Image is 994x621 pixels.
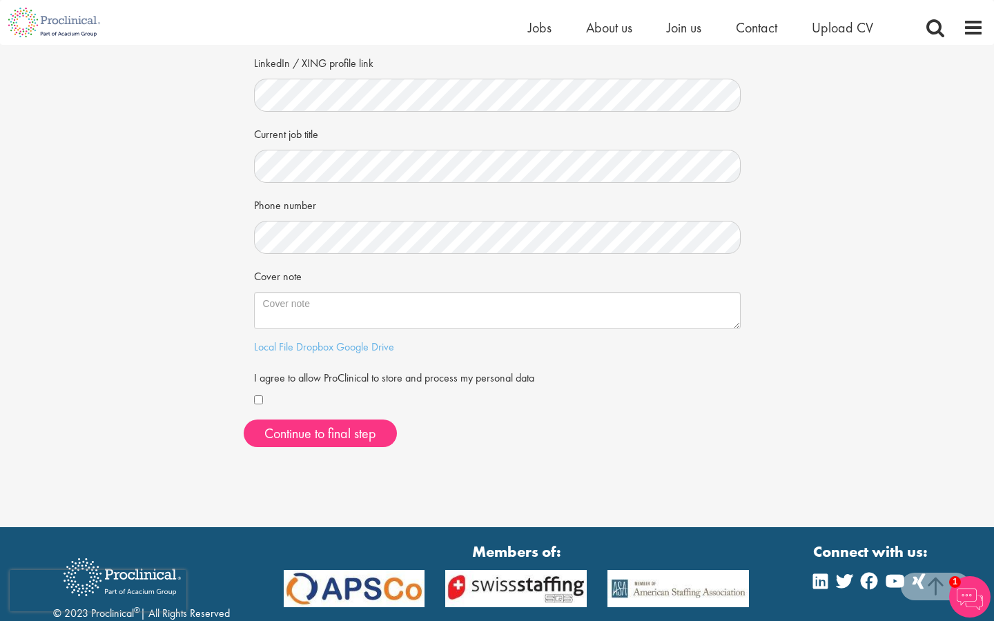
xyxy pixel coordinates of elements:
label: I agree to allow ProClinical to store and process my personal data [254,366,534,386]
img: APSCo [597,570,759,607]
span: 1 [949,576,961,588]
label: Current job title [254,122,318,143]
label: Phone number [254,193,316,214]
iframe: reCAPTCHA [10,570,186,611]
button: Continue to final step [244,420,397,447]
a: About us [586,19,632,37]
label: Cover note [254,264,302,285]
a: Dropbox [296,339,333,354]
a: Join us [667,19,701,37]
strong: Members of: [284,541,750,562]
a: Google Drive [336,339,394,354]
img: Chatbot [949,576,991,618]
img: APSCo [435,570,597,607]
img: APSCo [273,570,436,607]
strong: Connect with us: [813,541,930,562]
a: Jobs [528,19,552,37]
a: Upload CV [812,19,873,37]
label: LinkedIn / XING profile link [254,51,373,72]
a: Local File [254,339,293,354]
a: Contact [736,19,777,37]
img: Proclinical Recruitment [53,549,191,606]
